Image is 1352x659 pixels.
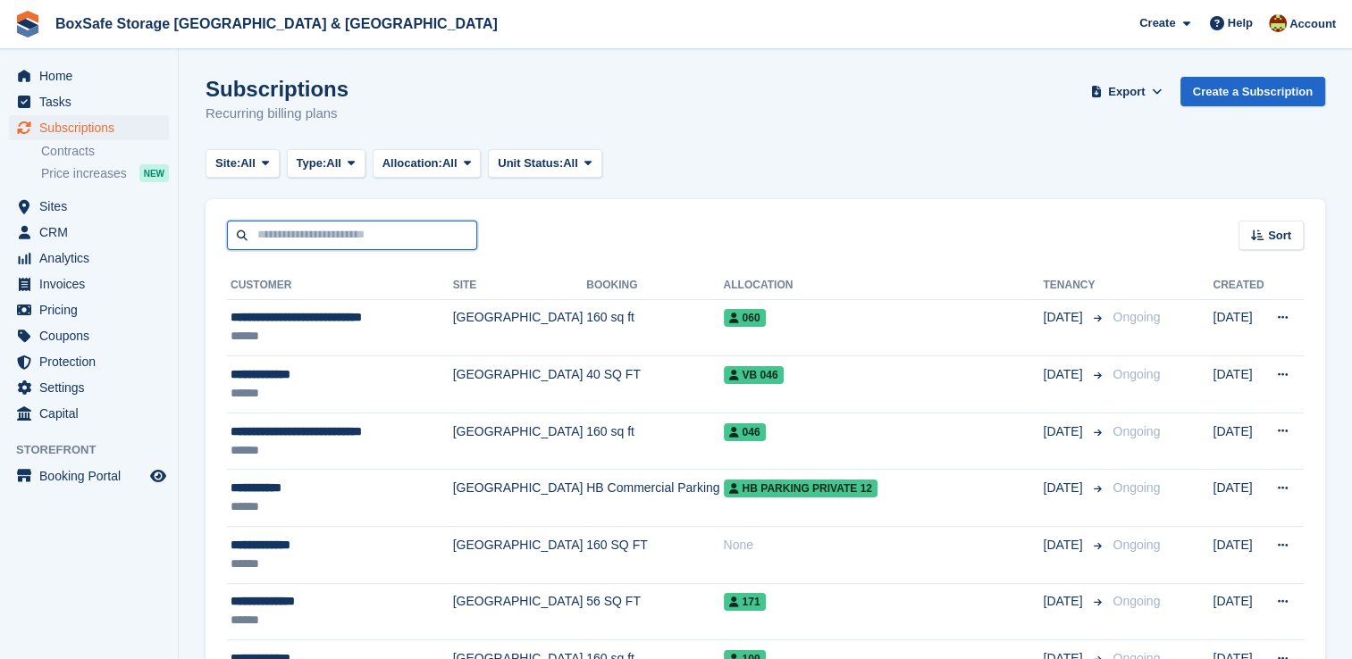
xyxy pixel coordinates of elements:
[1213,356,1265,413] td: [DATE]
[453,413,587,470] td: [GEOGRAPHIC_DATA]
[1213,527,1265,584] td: [DATE]
[1213,470,1265,527] td: [DATE]
[586,299,723,356] td: 160 sq ft
[724,480,878,497] span: HB Parking Private 12
[453,470,587,527] td: [GEOGRAPHIC_DATA]
[724,366,784,384] span: VB 046
[498,154,563,172] span: Unit Status:
[442,154,458,172] span: All
[586,271,723,300] th: Booking
[147,465,169,487] a: Preview store
[1213,413,1265,470] td: [DATE]
[724,309,766,327] span: 060
[9,375,169,400] a: menu
[41,163,169,183] a: Price increases NEW
[287,149,365,179] button: Type: All
[1180,77,1325,106] a: Create a Subscription
[206,104,348,124] p: Recurring billing plans
[563,154,578,172] span: All
[453,356,587,413] td: [GEOGRAPHIC_DATA]
[453,271,587,300] th: Site
[9,297,169,322] a: menu
[9,323,169,348] a: menu
[1268,227,1291,245] span: Sort
[206,149,280,179] button: Site: All
[1043,365,1086,384] span: [DATE]
[1113,480,1160,495] span: Ongoing
[1228,14,1253,32] span: Help
[39,375,147,400] span: Settings
[1108,83,1145,101] span: Export
[9,115,169,140] a: menu
[39,463,147,488] span: Booking Portal
[586,470,723,527] td: HB Commercial Parking
[1213,583,1265,640] td: [DATE]
[39,63,147,88] span: Home
[373,149,482,179] button: Allocation: All
[724,271,1044,300] th: Allocation
[1113,367,1160,381] span: Ongoing
[9,89,169,114] a: menu
[1213,271,1265,300] th: Created
[297,154,327,172] span: Type:
[453,583,587,640] td: [GEOGRAPHIC_DATA]
[1087,77,1166,106] button: Export
[724,536,1044,555] div: None
[586,356,723,413] td: 40 SQ FT
[39,297,147,322] span: Pricing
[1269,14,1287,32] img: Kim
[227,271,453,300] th: Customer
[39,349,147,374] span: Protection
[39,246,147,271] span: Analytics
[9,220,169,245] a: menu
[39,89,147,114] span: Tasks
[724,423,766,441] span: 046
[1043,479,1086,497] span: [DATE]
[139,164,169,182] div: NEW
[39,323,147,348] span: Coupons
[9,463,169,488] a: menu
[1043,271,1105,300] th: Tenancy
[1113,538,1160,552] span: Ongoing
[14,11,41,38] img: stora-icon-8386f47178a22dfd0bd8f6a31ec36ba5ce8667c1dd55bd0f319d3a0aa187defe.svg
[39,115,147,140] span: Subscriptions
[1113,310,1160,324] span: Ongoing
[488,149,601,179] button: Unit Status: All
[453,299,587,356] td: [GEOGRAPHIC_DATA]
[1043,536,1086,555] span: [DATE]
[39,194,147,219] span: Sites
[48,9,505,38] a: BoxSafe Storage [GEOGRAPHIC_DATA] & [GEOGRAPHIC_DATA]
[206,77,348,101] h1: Subscriptions
[41,143,169,160] a: Contracts
[586,583,723,640] td: 56 SQ FT
[453,527,587,584] td: [GEOGRAPHIC_DATA]
[1113,424,1160,438] span: Ongoing
[9,194,169,219] a: menu
[39,401,147,426] span: Capital
[1139,14,1175,32] span: Create
[1289,15,1336,33] span: Account
[215,154,240,172] span: Site:
[9,271,169,296] a: menu
[240,154,256,172] span: All
[39,271,147,296] span: Invoices
[326,154,341,172] span: All
[9,349,169,374] a: menu
[41,165,127,182] span: Price increases
[586,413,723,470] td: 160 sq ft
[9,246,169,271] a: menu
[9,63,169,88] a: menu
[586,527,723,584] td: 160 SQ FT
[9,401,169,426] a: menu
[39,220,147,245] span: CRM
[1113,594,1160,608] span: Ongoing
[382,154,442,172] span: Allocation:
[1043,592,1086,611] span: [DATE]
[16,441,178,459] span: Storefront
[1043,422,1086,441] span: [DATE]
[1213,299,1265,356] td: [DATE]
[1043,308,1086,327] span: [DATE]
[724,593,766,611] span: 171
